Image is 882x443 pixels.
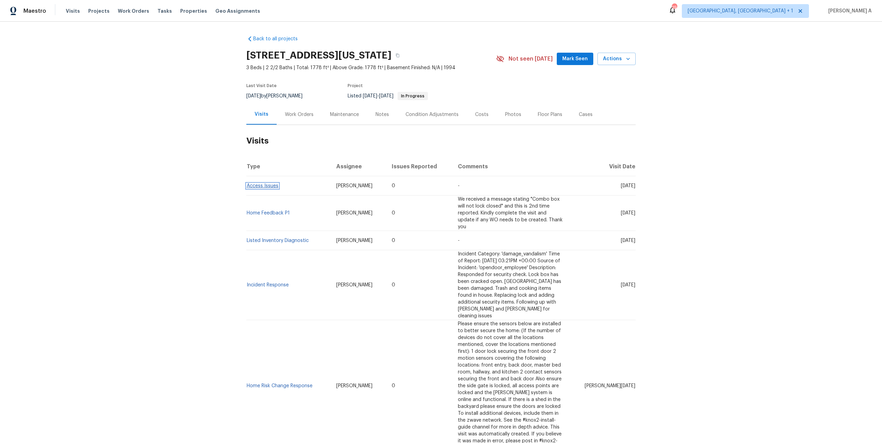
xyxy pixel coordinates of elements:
span: Geo Assignments [215,8,260,14]
span: Maestro [23,8,46,14]
div: Condition Adjustments [406,111,459,118]
span: Actions [603,55,630,63]
span: - [458,238,460,243]
div: Floor Plans [538,111,562,118]
span: [DATE] [363,94,377,98]
span: Tasks [157,9,172,13]
span: [PERSON_NAME] [336,283,372,287]
span: 0 [392,211,395,215]
div: Visits [255,111,268,118]
span: In Progress [398,94,427,98]
span: [PERSON_NAME] [336,238,372,243]
div: Notes [376,111,389,118]
span: Properties [180,8,207,14]
a: Back to all projects [246,35,312,42]
div: 19 [672,4,677,11]
span: Visits [66,8,80,14]
th: Issues Reported [386,157,452,176]
span: 0 [392,283,395,287]
span: Listed [348,94,428,98]
th: Assignee [331,157,386,176]
span: Mark Seen [562,55,588,63]
a: Incident Response [247,283,289,287]
span: Last Visit Date [246,84,277,88]
span: [DATE] [621,211,635,215]
span: Not seen [DATE] [509,55,553,62]
button: Copy Address [391,49,404,62]
span: Project [348,84,363,88]
div: Photos [505,111,521,118]
span: Work Orders [118,8,149,14]
span: 0 [392,238,395,243]
span: Projects [88,8,110,14]
th: Comments [452,157,569,176]
span: We received a message stating "Combo box will not lock closed" and this is 2nd time reported. Kin... [458,197,563,229]
a: Access Issues [247,183,278,188]
div: Cases [579,111,593,118]
span: [DATE] [621,183,635,188]
span: 0 [392,183,395,188]
span: [DATE] [246,94,261,98]
span: [PERSON_NAME][DATE] [585,383,635,388]
span: - [458,183,460,188]
span: 0 [392,383,395,388]
th: Type [246,157,331,176]
a: Home Risk Change Response [247,383,312,388]
a: Listed Inventory Diagnostic [247,238,309,243]
a: Home Feedback P1 [247,211,290,215]
span: [PERSON_NAME] [336,383,372,388]
span: [DATE] [621,283,635,287]
th: Visit Date [569,157,636,176]
button: Actions [597,53,636,65]
span: [DATE] [379,94,393,98]
div: Costs [475,111,489,118]
button: Mark Seen [557,53,593,65]
div: by [PERSON_NAME] [246,92,311,100]
h2: Visits [246,125,636,157]
div: Work Orders [285,111,314,118]
span: 3 Beds | 2 2/2 Baths | Total: 1778 ft² | Above Grade: 1778 ft² | Basement Finished: N/A | 1994 [246,64,496,71]
span: - [363,94,393,98]
span: [PERSON_NAME] A [825,8,872,14]
span: [GEOGRAPHIC_DATA], [GEOGRAPHIC_DATA] + 1 [688,8,793,14]
span: Incident Category: 'damage_vandalism' Time of Report: [DATE] 03:21PM +00:00 Source of Incident: '... [458,252,561,318]
h2: [STREET_ADDRESS][US_STATE] [246,52,391,59]
div: Maintenance [330,111,359,118]
span: [PERSON_NAME] [336,211,372,215]
span: [DATE] [621,238,635,243]
span: [PERSON_NAME] [336,183,372,188]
